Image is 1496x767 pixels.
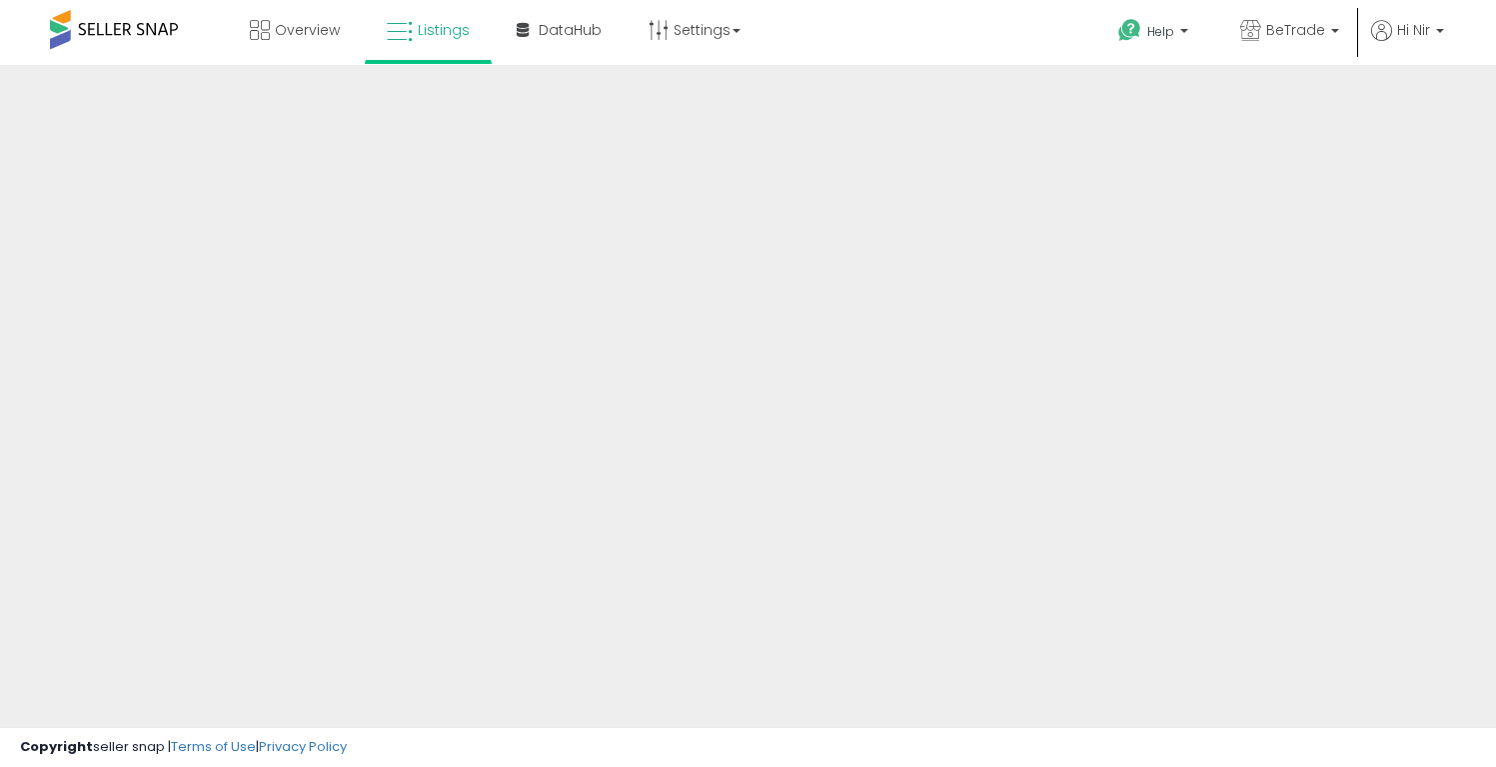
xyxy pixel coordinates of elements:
i: Get Help [1117,18,1142,43]
span: Overview [275,20,340,40]
span: Help [1147,23,1174,40]
strong: Copyright [20,737,93,756]
span: BeTrade [1266,20,1325,40]
span: Hi Nir [1397,20,1430,40]
a: Privacy Policy [259,737,347,756]
a: Hi Nir [1371,20,1444,65]
span: DataHub [539,20,602,40]
span: Listings [418,20,470,40]
a: Help [1102,3,1208,65]
div: seller snap | | [20,738,347,757]
a: Terms of Use [171,737,256,756]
